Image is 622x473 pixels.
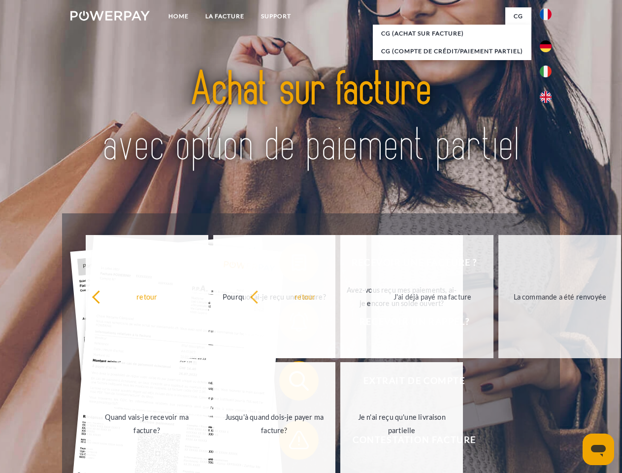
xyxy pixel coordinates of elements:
img: title-powerpay_fr.svg [94,47,528,189]
a: Home [160,7,197,25]
img: de [540,40,552,52]
div: retour [92,290,202,303]
a: Support [253,7,299,25]
iframe: Bouton de lancement de la fenêtre de messagerie [583,434,614,465]
div: Pourquoi ai-je reçu une facture? [219,290,330,303]
img: en [540,91,552,103]
div: Quand vais-je recevoir ma facture? [92,410,202,437]
a: LA FACTURE [197,7,253,25]
a: CG (achat sur facture) [373,25,531,42]
div: retour [250,290,360,303]
div: J'ai déjà payé ma facture [377,290,488,303]
div: Jusqu'à quand dois-je payer ma facture? [219,410,330,437]
img: it [540,66,552,77]
img: logo-powerpay-white.svg [70,11,150,21]
a: CG [505,7,531,25]
img: fr [540,8,552,20]
a: CG (Compte de crédit/paiement partiel) [373,42,531,60]
div: Je n'ai reçu qu'une livraison partielle [346,410,457,437]
div: La commande a été renvoyée [504,290,615,303]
